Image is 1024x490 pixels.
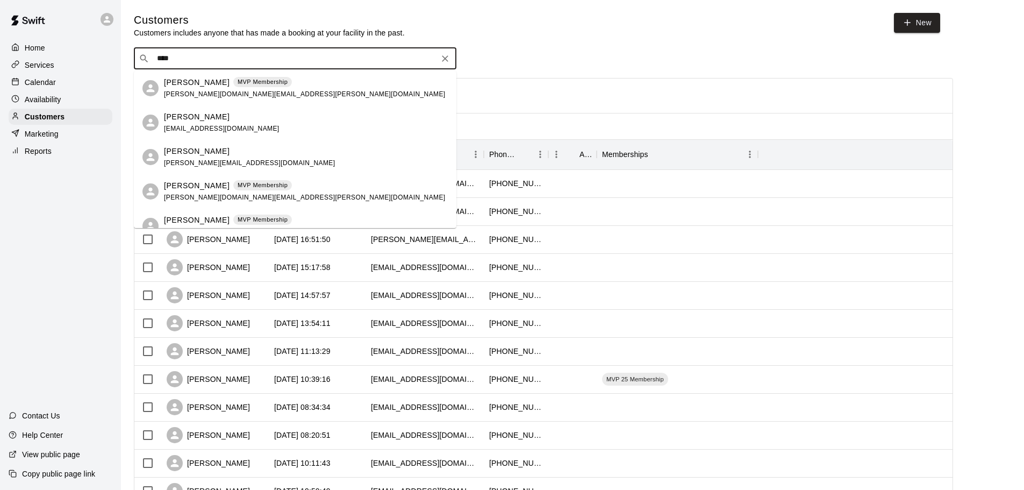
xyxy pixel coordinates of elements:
p: Customers [25,111,65,122]
a: Calendar [9,74,112,90]
div: Age [579,139,591,169]
div: laurenrawlings0@gmail.com [371,402,478,413]
div: dunnjessicad@gmail.com [371,290,478,301]
div: Age [548,139,597,169]
div: Memberships [597,139,758,169]
div: 2025-09-14 10:39:16 [274,374,331,385]
a: Home [9,40,112,56]
div: +14802137727 [489,318,543,329]
div: Jason Barclay [142,149,159,165]
p: Marketing [25,129,59,139]
div: Jason Barclay [142,80,159,96]
span: [PERSON_NAME][DOMAIN_NAME][EMAIL_ADDRESS][PERSON_NAME][DOMAIN_NAME] [164,194,446,201]
div: jcuevas2613@gmail.com [371,374,478,385]
p: Availability [25,94,61,105]
div: [PERSON_NAME] [167,259,250,275]
p: Calendar [25,77,56,88]
div: +14803631172 [489,346,543,357]
div: +16027103001 [489,178,543,189]
div: Phone Number [484,139,548,169]
div: Memberships [602,139,648,169]
div: [PERSON_NAME] [167,343,250,359]
div: 2025-09-13 10:11:43 [274,458,331,468]
div: Chino Estrada [142,218,159,234]
div: [PERSON_NAME] [167,455,250,471]
p: [PERSON_NAME] [164,146,230,157]
div: ejhighfill@gmail.com [371,430,478,441]
div: [PERSON_NAME] [167,231,250,247]
a: Customers [9,109,112,125]
div: rmotlapal@yahoo.com [371,262,478,273]
div: ewinkecwinke@gmail.com [371,346,478,357]
div: Phone Number [489,139,517,169]
a: Availability [9,91,112,108]
button: Menu [532,146,548,162]
p: Customers includes anyone that has made a booking at your facility in the past. [134,27,405,38]
a: Services [9,57,112,73]
div: 2025-09-14 15:17:58 [274,262,331,273]
div: [PERSON_NAME] [167,287,250,303]
div: mmercer7@hotmail.com [371,318,478,329]
a: Marketing [9,126,112,142]
span: [EMAIL_ADDRESS][DOMAIN_NAME] [164,125,280,132]
div: Search customers by name or email [134,48,456,69]
button: Menu [548,146,564,162]
div: +14806705246 [489,458,543,468]
p: Help Center [22,430,63,441]
a: New [894,13,940,33]
button: Sort [564,147,579,162]
div: +14809557588 [489,374,543,385]
span: [PERSON_NAME][EMAIL_ADDRESS][DOMAIN_NAME] [164,159,335,167]
a: Reports [9,143,112,159]
div: joe.mumford@gmail.com [371,234,478,245]
div: +15052396030 [489,430,543,441]
span: MVP 25 Membership [602,375,668,384]
p: Contact Us [22,410,60,421]
div: Dru Barclay [142,183,159,200]
div: 2025-09-14 11:13:29 [274,346,331,357]
div: +16029041182 [489,290,543,301]
button: Sort [517,147,532,162]
div: Barcley Murphy [142,115,159,131]
div: +14807345964 [489,206,543,217]
div: 2025-09-14 08:34:34 [274,402,331,413]
div: +17193130333 [489,262,543,273]
div: [PERSON_NAME] [167,399,250,415]
div: MVP 25 Membership [602,373,668,386]
p: MVP Membership [238,181,288,190]
div: 2025-09-14 08:20:51 [274,430,331,441]
p: Copy public page link [22,468,95,479]
p: [PERSON_NAME] [164,215,230,226]
p: View public page [22,449,80,460]
div: +14803385898 [489,234,543,245]
div: +13105600233 [489,402,543,413]
h5: Customers [134,13,405,27]
div: [PERSON_NAME] [167,315,250,331]
div: Email [366,139,484,169]
button: Clear [438,51,453,66]
div: jermeynacy03@gmail.com [371,458,478,468]
p: [PERSON_NAME] [164,77,230,88]
div: 2025-09-14 16:51:50 [274,234,331,245]
p: [PERSON_NAME] [164,111,230,123]
p: Home [25,42,45,53]
div: 2025-09-14 13:54:11 [274,318,331,329]
div: [PERSON_NAME] [167,427,250,443]
p: [PERSON_NAME] [164,180,230,191]
p: Reports [25,146,52,157]
button: Menu [468,146,484,162]
p: Services [25,60,54,70]
button: Sort [648,147,663,162]
p: MVP Membership [238,77,288,87]
button: Menu [742,146,758,162]
span: [PERSON_NAME][DOMAIN_NAME][EMAIL_ADDRESS][PERSON_NAME][DOMAIN_NAME] [164,90,446,98]
p: MVP Membership [238,215,288,224]
div: 2025-09-14 14:57:57 [274,290,331,301]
